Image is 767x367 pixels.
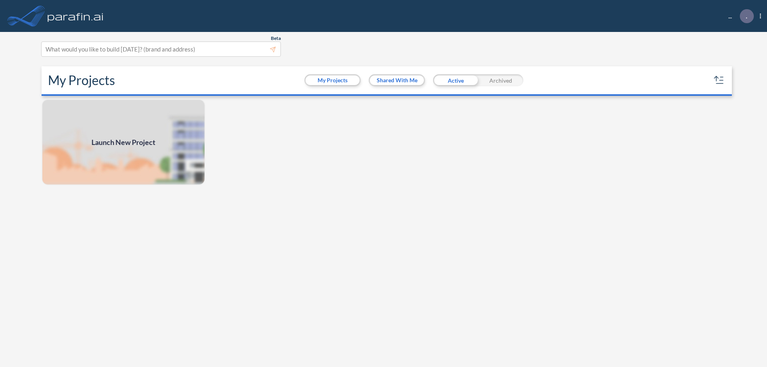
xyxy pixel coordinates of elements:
[433,74,478,86] div: Active
[746,12,747,20] p: .
[478,74,523,86] div: Archived
[370,75,424,85] button: Shared With Me
[46,8,105,24] img: logo
[91,137,155,148] span: Launch New Project
[42,99,205,185] img: add
[716,9,761,23] div: ...
[271,35,281,42] span: Beta
[713,74,725,87] button: sort
[48,73,115,88] h2: My Projects
[306,75,360,85] button: My Projects
[42,99,205,185] a: Launch New Project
